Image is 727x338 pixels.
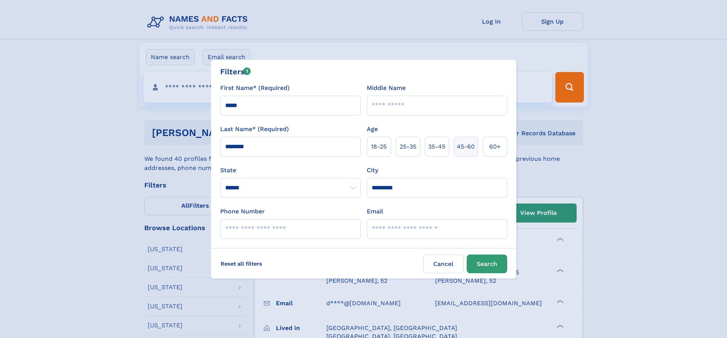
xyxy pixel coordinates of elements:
label: Phone Number [220,207,265,216]
label: Age [367,125,378,134]
span: 60+ [489,142,501,151]
label: Reset all filters [216,255,267,273]
label: State [220,166,361,175]
label: City [367,166,378,175]
span: 45‑60 [457,142,475,151]
span: 35‑45 [428,142,445,151]
button: Search [467,255,507,273]
label: Middle Name [367,83,406,93]
span: 25‑35 [400,142,416,151]
span: 18‑25 [371,142,387,151]
div: Filters [220,66,251,77]
label: Cancel [423,255,464,273]
label: Last Name* (Required) [220,125,289,134]
label: First Name* (Required) [220,83,290,93]
label: Email [367,207,383,216]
